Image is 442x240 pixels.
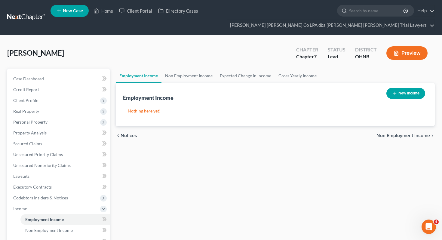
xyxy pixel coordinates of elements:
span: Non Employment Income [376,133,430,138]
span: Real Property [13,109,39,114]
span: 7 [314,54,317,59]
i: chevron_left [116,133,121,138]
button: New Income [386,88,425,99]
div: Chapter [296,53,318,60]
span: New Case [63,9,83,13]
a: Home [91,5,116,16]
span: [PERSON_NAME] [7,48,64,57]
a: Expected Change in Income [216,69,275,83]
span: Lawsuits [13,174,29,179]
p: Nothing here yet! [128,108,423,114]
a: Non Employment Income [161,69,216,83]
div: District [355,46,377,53]
i: chevron_right [430,133,435,138]
a: Property Analysis [8,128,110,138]
span: Notices [121,133,137,138]
span: Client Profile [13,98,38,103]
a: Executory Contracts [8,182,110,192]
a: Lawsuits [8,171,110,182]
iframe: Intercom live chat [422,220,436,234]
span: Personal Property [13,119,48,125]
span: Employment Income [25,217,64,222]
a: Client Portal [116,5,155,16]
span: Case Dashboard [13,76,44,81]
span: Unsecured Nonpriority Claims [13,163,71,168]
a: Unsecured Priority Claims [8,149,110,160]
div: OHNB [355,53,377,60]
a: Secured Claims [8,138,110,149]
span: Income [13,206,27,211]
a: Employment Income [116,69,161,83]
button: Preview [386,46,428,60]
button: chevron_left Notices [116,133,137,138]
div: Employment Income [123,94,173,101]
span: Property Analysis [13,130,47,135]
span: Non Employment Income [25,228,73,233]
a: Non Employment Income [20,225,110,236]
input: Search by name... [349,5,404,16]
div: Chapter [296,46,318,53]
button: Non Employment Income chevron_right [376,133,435,138]
span: 4 [434,220,439,224]
a: Directory Cases [155,5,201,16]
a: Help [414,5,434,16]
span: Secured Claims [13,141,42,146]
span: Executory Contracts [13,184,52,189]
span: Credit Report [13,87,39,92]
a: Case Dashboard [8,73,110,84]
a: Employment Income [20,214,110,225]
a: [PERSON_NAME] [PERSON_NAME] Co LPA dba [PERSON_NAME] [PERSON_NAME] Trial Lawyers [227,20,434,31]
div: Lead [328,53,345,60]
a: Gross Yearly Income [275,69,320,83]
span: Unsecured Priority Claims [13,152,63,157]
a: Unsecured Nonpriority Claims [8,160,110,171]
a: Credit Report [8,84,110,95]
span: Codebtors Insiders & Notices [13,195,68,200]
div: Status [328,46,345,53]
